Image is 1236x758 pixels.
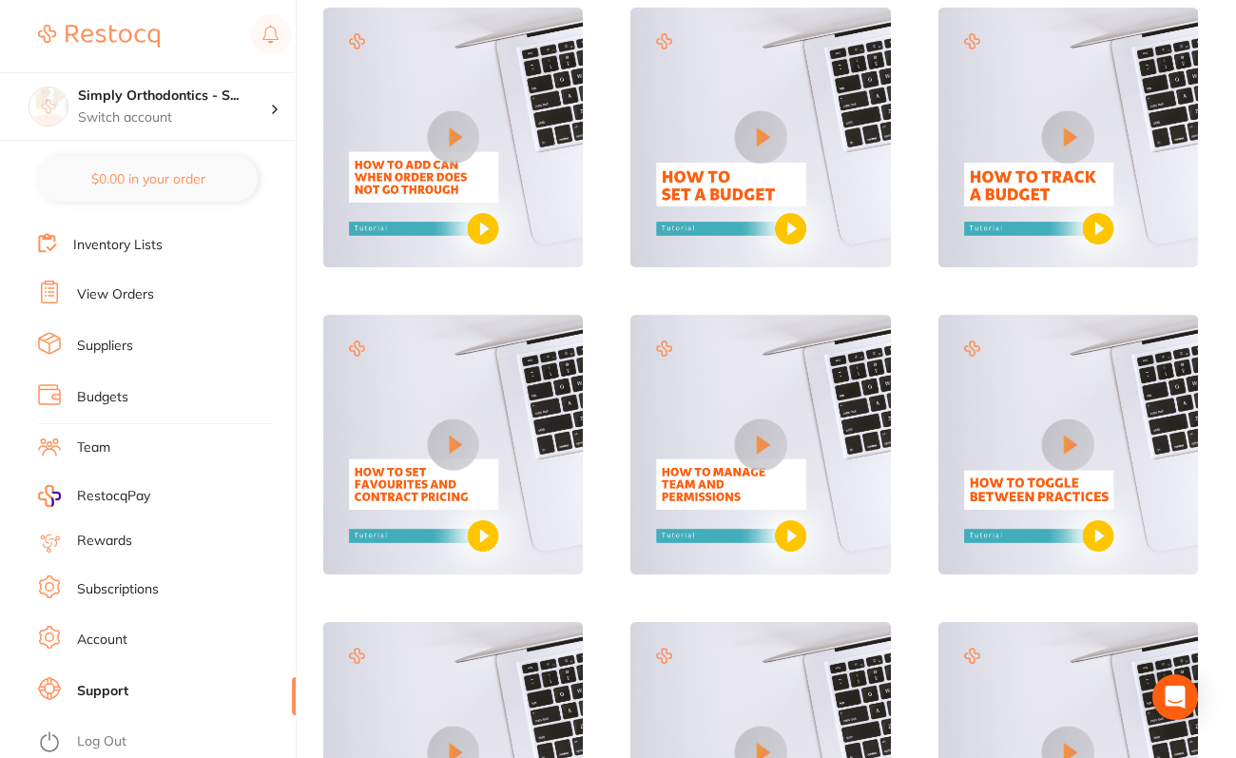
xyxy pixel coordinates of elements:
a: Subscriptions [77,580,159,599]
img: Video 6 [938,8,1198,267]
span: RestocqPay [77,487,150,506]
img: Restocq Logo [38,25,160,48]
a: Team [77,438,110,457]
img: Video 8 [630,315,890,574]
img: Video 9 [938,315,1198,574]
a: Budgets [77,388,128,407]
img: Simply Orthodontics - Sunbury [29,87,68,126]
a: Account [77,631,127,650]
h4: Simply Orthodontics - Sunbury [78,87,270,106]
a: Rewards [77,532,132,551]
button: Log Out [38,728,290,758]
a: Restocq Logo [38,14,160,58]
a: Suppliers [77,337,133,356]
a: RestocqPay [38,485,150,507]
img: RestocqPay [38,485,61,507]
img: Video 4 [323,8,583,267]
a: Inventory Lists [73,236,163,255]
img: Video 5 [630,8,890,267]
a: View Orders [77,285,154,304]
img: Video 7 [323,315,583,574]
p: Switch account [78,108,270,127]
a: Log Out [77,732,126,751]
div: Open Intercom Messenger [1152,674,1198,720]
button: $0.00 in your order [38,156,258,202]
a: Support [77,682,128,701]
